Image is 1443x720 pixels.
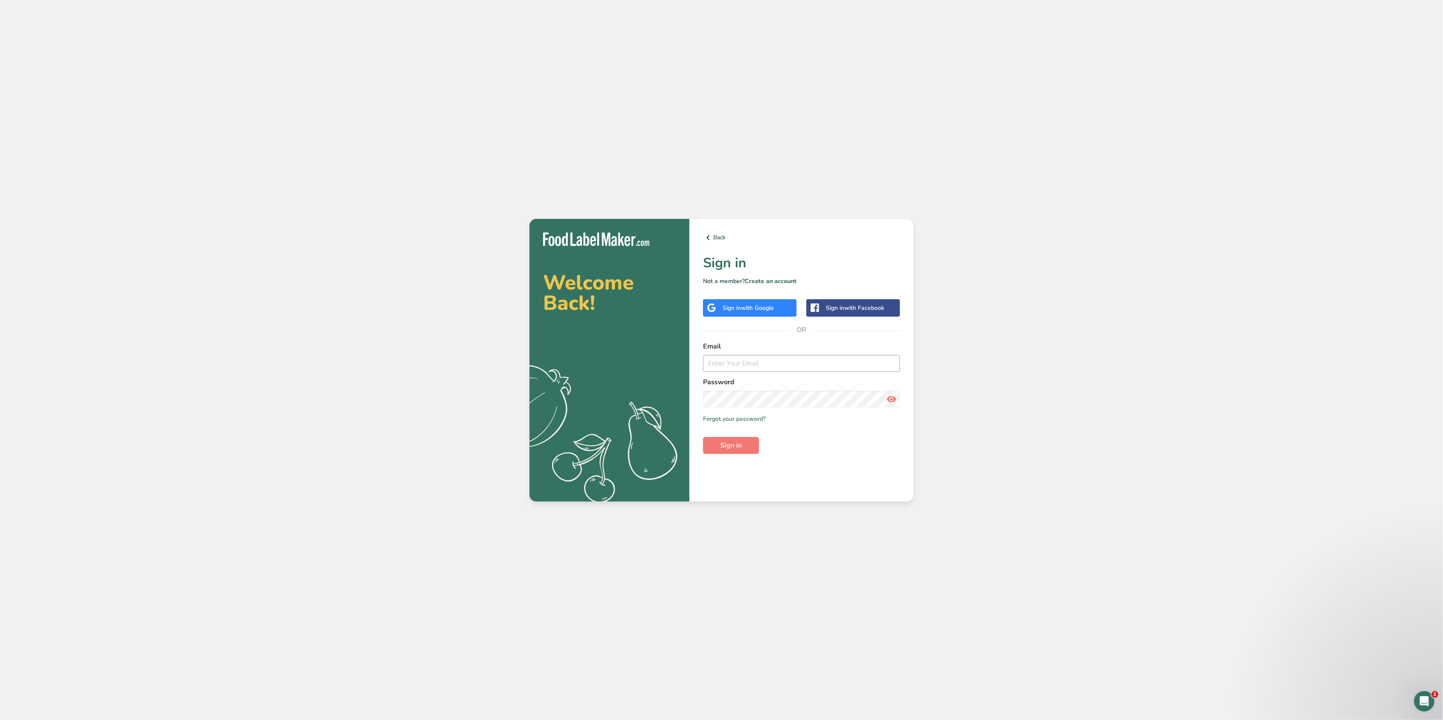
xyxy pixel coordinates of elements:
[741,304,774,312] span: with Google
[720,440,742,451] span: Sign in
[844,304,884,312] span: with Facebook
[703,277,900,286] p: Not a member?
[543,232,649,247] img: Food Label Maker
[703,253,900,273] h1: Sign in
[703,232,900,243] a: Back
[789,317,814,343] span: OR
[1414,691,1434,711] iframe: Intercom live chat
[703,377,900,387] label: Password
[1273,638,1443,697] iframe: Intercom notifications message
[703,355,900,372] input: Enter Your Email
[745,277,797,285] a: Create an account
[703,341,900,351] label: Email
[826,303,884,312] div: Sign in
[543,272,676,313] h2: Welcome Back!
[703,414,766,423] a: Forgot your password?
[1432,691,1438,698] span: 1
[703,437,759,454] button: Sign in
[723,303,774,312] div: Sign in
